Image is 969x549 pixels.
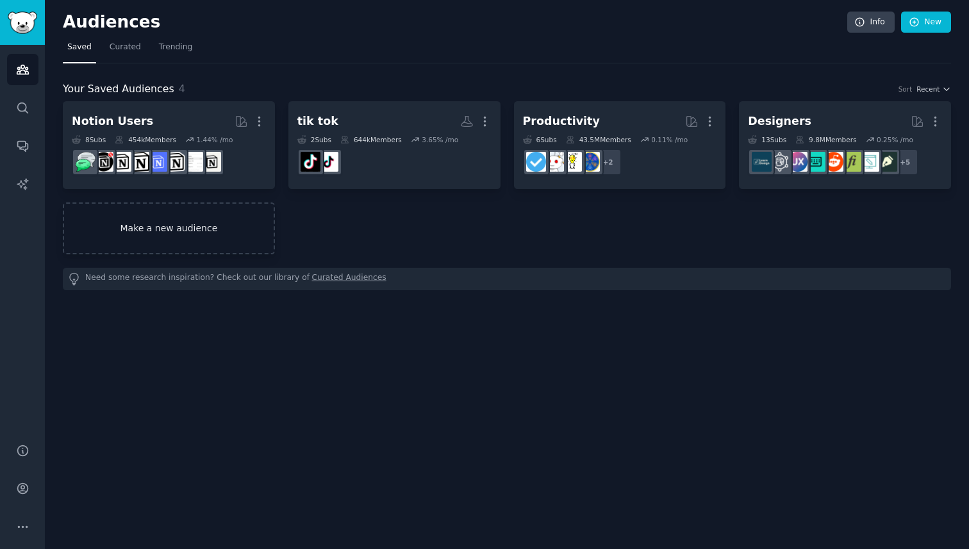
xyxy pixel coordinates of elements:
span: Your Saved Audiences [63,81,174,97]
div: 2 Sub s [297,135,331,144]
a: tik tok2Subs644kMembers3.65% /moTiktokhelpTikTok [288,101,501,189]
a: Curated Audiences [312,272,386,286]
div: Productivity [523,113,600,129]
button: Recent [916,85,951,94]
div: tik tok [297,113,338,129]
div: 1.44 % /mo [196,135,233,144]
span: Recent [916,85,940,94]
img: Tiktokhelp [319,152,338,172]
div: Sort [899,85,913,94]
img: AskNotion [112,152,131,172]
img: userexperience [770,152,790,172]
div: + 2 [595,149,622,176]
img: learndesign [752,152,772,172]
img: graphic_design [877,152,897,172]
img: Notiontemplates [183,152,203,172]
img: GummySearch logo [8,12,37,34]
img: BestNotionTemplates [94,152,113,172]
span: Trending [159,42,192,53]
div: 8 Sub s [72,135,106,144]
img: UI_Design [806,152,825,172]
a: Designers13Subs9.8MMembers0.25% /mo+5graphic_designweb_designtypographylogodesignUI_DesignUXDesig... [739,101,951,189]
div: Need some research inspiration? Check out our library of [63,268,951,290]
div: 454k Members [115,135,176,144]
div: 9.8M Members [795,135,856,144]
a: New [901,12,951,33]
div: 644k Members [340,135,402,144]
span: 4 [179,83,185,95]
a: Productivity6Subs43.5MMembers0.11% /mo+2LifeProTipslifehacksproductivitygetdisciplined [514,101,726,189]
div: 0.11 % /mo [651,135,688,144]
a: Make a new audience [63,202,275,254]
div: + 5 [891,149,918,176]
img: Notion [201,152,221,172]
a: Info [847,12,895,33]
div: Notion Users [72,113,153,129]
img: typography [841,152,861,172]
a: Curated [105,37,145,63]
img: NotionGeeks [129,152,149,172]
a: Trending [154,37,197,63]
img: UXDesign [788,152,808,172]
a: Notion Users8Subs454kMembers1.44% /moNotionNotiontemplatesnotioncreationsFreeNotionTemplatesNotio... [63,101,275,189]
img: getdisciplined [526,152,546,172]
img: TikTok [301,152,320,172]
div: 13 Sub s [748,135,786,144]
div: Designers [748,113,811,129]
a: Saved [63,37,96,63]
img: NotionPromote [76,152,95,172]
img: web_design [859,152,879,172]
div: 3.65 % /mo [422,135,458,144]
span: Saved [67,42,92,53]
img: LifeProTips [580,152,600,172]
div: 0.25 % /mo [877,135,913,144]
div: 6 Sub s [523,135,557,144]
img: lifehacks [562,152,582,172]
img: logodesign [824,152,843,172]
img: FreeNotionTemplates [147,152,167,172]
img: productivity [544,152,564,172]
h2: Audiences [63,12,847,33]
div: 43.5M Members [566,135,631,144]
span: Curated [110,42,141,53]
img: notioncreations [165,152,185,172]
